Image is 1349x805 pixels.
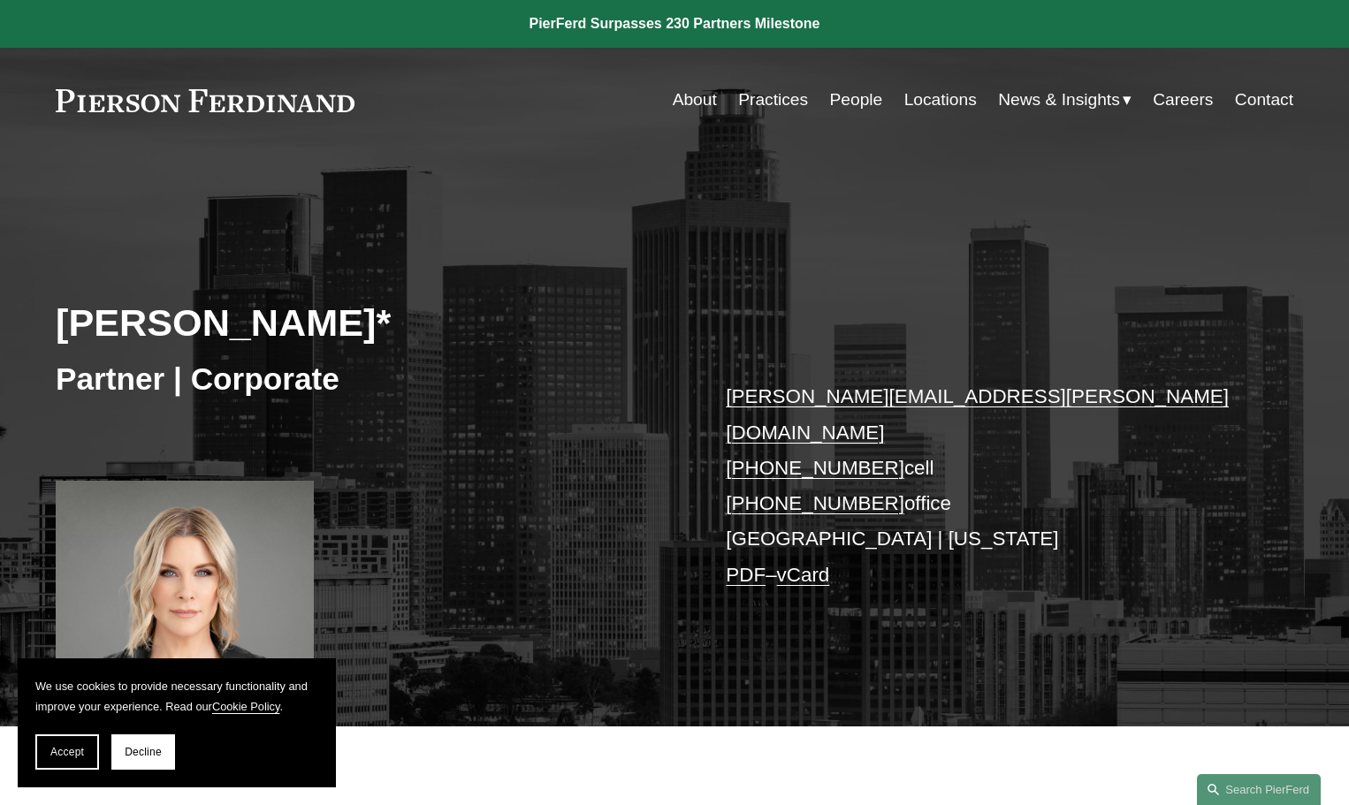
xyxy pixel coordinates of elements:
span: News & Insights [998,85,1120,116]
span: Decline [125,746,162,758]
h2: [PERSON_NAME]* [56,300,674,346]
a: Search this site [1197,774,1321,805]
a: Locations [904,83,977,117]
section: Cookie banner [18,658,336,787]
a: Contact [1235,83,1293,117]
p: We use cookies to provide necessary functionality and improve your experience. Read our . [35,676,318,717]
span: Accept [50,746,84,758]
a: vCard [777,564,830,586]
a: [PERSON_NAME][EMAIL_ADDRESS][PERSON_NAME][DOMAIN_NAME] [726,385,1229,443]
button: Accept [35,734,99,770]
p: cell office [GEOGRAPHIC_DATA] | [US_STATE] – [726,379,1241,593]
button: Decline [111,734,175,770]
a: People [830,83,883,117]
a: Practices [738,83,808,117]
a: PDF [726,564,766,586]
a: Careers [1153,83,1213,117]
a: [PHONE_NUMBER] [726,492,904,514]
a: Cookie Policy [212,700,280,713]
a: [PHONE_NUMBER] [726,457,904,479]
a: folder dropdown [998,83,1132,117]
a: About [673,83,717,117]
h3: Partner | Corporate [56,360,674,399]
